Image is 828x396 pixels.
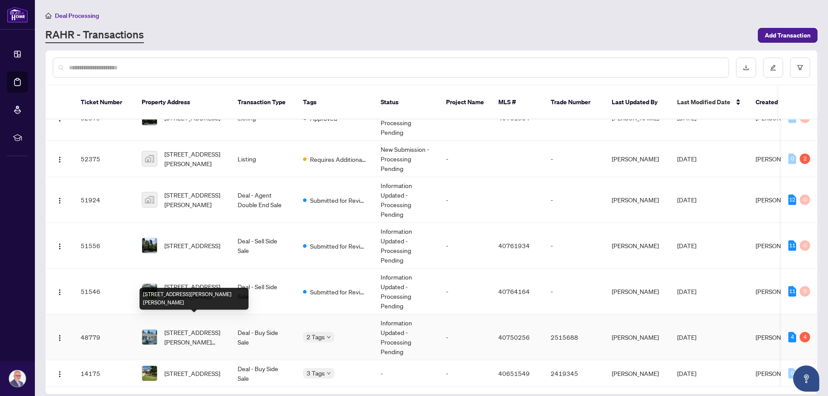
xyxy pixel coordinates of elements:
[164,241,220,250] span: [STREET_ADDRESS]
[797,65,803,71] span: filter
[142,151,157,166] img: thumbnail-img
[310,195,367,205] span: Submitted for Review
[296,85,374,119] th: Tags
[74,269,135,314] td: 51546
[677,97,730,107] span: Last Modified Date
[56,289,63,296] img: Logo
[74,223,135,269] td: 51556
[7,7,28,23] img: logo
[800,154,810,164] div: 2
[374,177,439,223] td: Information Updated - Processing Pending
[56,197,63,204] img: Logo
[800,332,810,342] div: 4
[677,242,696,249] span: [DATE]
[677,369,696,377] span: [DATE]
[605,314,670,360] td: [PERSON_NAME]
[605,177,670,223] td: [PERSON_NAME]
[605,85,670,119] th: Last Updated By
[491,85,544,119] th: MLS #
[9,370,26,387] img: Profile Icon
[788,368,796,379] div: 0
[310,154,367,164] span: Requires Additional Docs
[439,314,491,360] td: -
[439,269,491,314] td: -
[677,155,696,163] span: [DATE]
[56,156,63,163] img: Logo
[142,366,157,381] img: thumbnail-img
[53,152,67,166] button: Logo
[164,282,224,301] span: [STREET_ADDRESS][PERSON_NAME]
[439,360,491,387] td: -
[544,360,605,387] td: 2419345
[756,155,803,163] span: [PERSON_NAME]
[231,314,296,360] td: Deal - Buy Side Sale
[74,85,135,119] th: Ticket Number
[56,371,63,378] img: Logo
[45,27,144,43] a: RAHR - Transactions
[231,85,296,119] th: Transaction Type
[74,141,135,177] td: 52375
[788,240,796,251] div: 11
[164,328,224,347] span: [STREET_ADDRESS][PERSON_NAME][PERSON_NAME]
[498,333,530,341] span: 40750256
[231,177,296,223] td: Deal - Agent Double End Sale
[605,269,670,314] td: [PERSON_NAME]
[56,335,63,341] img: Logo
[763,58,783,78] button: edit
[45,13,51,19] span: home
[677,196,696,204] span: [DATE]
[310,241,367,251] span: Submitted for Review
[605,223,670,269] td: [PERSON_NAME]
[53,330,67,344] button: Logo
[670,85,749,119] th: Last Modified Date
[74,314,135,360] td: 48779
[53,193,67,207] button: Logo
[544,177,605,223] td: -
[498,369,530,377] span: 40651549
[164,149,224,168] span: [STREET_ADDRESS][PERSON_NAME]
[800,240,810,251] div: 0
[439,141,491,177] td: -
[756,333,803,341] span: [PERSON_NAME]
[439,85,491,119] th: Project Name
[135,85,231,119] th: Property Address
[307,368,325,378] span: 3 Tags
[74,360,135,387] td: 14175
[788,195,796,205] div: 12
[544,223,605,269] td: -
[327,335,331,339] span: down
[53,239,67,253] button: Logo
[677,333,696,341] span: [DATE]
[74,177,135,223] td: 51924
[800,195,810,205] div: 0
[677,287,696,295] span: [DATE]
[140,288,249,310] div: [STREET_ADDRESS][PERSON_NAME][PERSON_NAME]
[142,330,157,345] img: thumbnail-img
[439,177,491,223] td: -
[790,58,810,78] button: filter
[749,85,801,119] th: Created By
[788,154,796,164] div: 0
[53,284,67,298] button: Logo
[498,287,530,295] span: 40764164
[164,190,224,209] span: [STREET_ADDRESS][PERSON_NAME]
[743,65,749,71] span: download
[756,287,803,295] span: [PERSON_NAME]
[544,85,605,119] th: Trade Number
[142,238,157,253] img: thumbnail-img
[374,269,439,314] td: Information Updated - Processing Pending
[544,269,605,314] td: -
[56,243,63,250] img: Logo
[231,360,296,387] td: Deal - Buy Side Sale
[770,65,776,71] span: edit
[605,141,670,177] td: [PERSON_NAME]
[374,141,439,177] td: New Submission - Processing Pending
[55,12,99,20] span: Deal Processing
[788,286,796,297] div: 11
[142,192,157,207] img: thumbnail-img
[231,269,296,314] td: Deal - Sell Side Sale
[439,223,491,269] td: -
[736,58,756,78] button: download
[800,286,810,297] div: 0
[544,141,605,177] td: -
